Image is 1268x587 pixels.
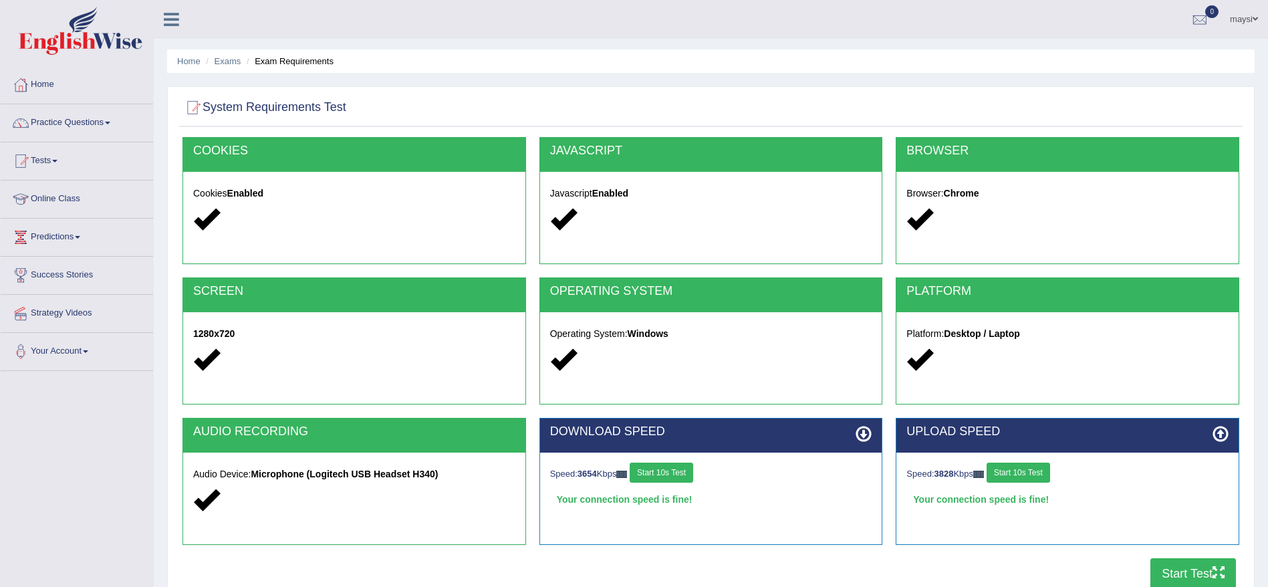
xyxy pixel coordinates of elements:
[550,463,872,486] div: Speed: Kbps
[630,463,693,483] button: Start 10s Test
[550,329,872,339] h5: Operating System:
[906,425,1229,439] h2: UPLOAD SPEED
[550,425,872,439] h2: DOWNLOAD SPEED
[1,66,153,100] a: Home
[906,144,1229,158] h2: BROWSER
[592,188,628,199] strong: Enabled
[193,328,235,339] strong: 1280x720
[1,142,153,176] a: Tests
[1,333,153,366] a: Your Account
[193,285,515,298] h2: SCREEN
[1,104,153,138] a: Practice Questions
[182,98,346,118] h2: System Requirements Test
[243,55,334,68] li: Exam Requirements
[906,329,1229,339] h5: Platform:
[628,328,668,339] strong: Windows
[550,489,872,509] div: Your connection speed is fine!
[227,188,263,199] strong: Enabled
[973,471,984,478] img: ajax-loader-fb-connection.gif
[550,144,872,158] h2: JAVASCRIPT
[944,328,1020,339] strong: Desktop / Laptop
[1,257,153,290] a: Success Stories
[1205,5,1219,18] span: 0
[193,189,515,199] h5: Cookies
[193,425,515,439] h2: AUDIO RECORDING
[1,219,153,252] a: Predictions
[906,489,1229,509] div: Your connection speed is fine!
[1,295,153,328] a: Strategy Videos
[906,189,1229,199] h5: Browser:
[550,285,872,298] h2: OPERATING SYSTEM
[906,463,1229,486] div: Speed: Kbps
[177,56,201,66] a: Home
[251,469,438,479] strong: Microphone (Logitech USB Headset H340)
[550,189,872,199] h5: Javascript
[934,469,954,479] strong: 3828
[578,469,597,479] strong: 3654
[987,463,1050,483] button: Start 10s Test
[193,469,515,479] h5: Audio Device:
[616,471,627,478] img: ajax-loader-fb-connection.gif
[944,188,979,199] strong: Chrome
[193,144,515,158] h2: COOKIES
[215,56,241,66] a: Exams
[906,285,1229,298] h2: PLATFORM
[1,181,153,214] a: Online Class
